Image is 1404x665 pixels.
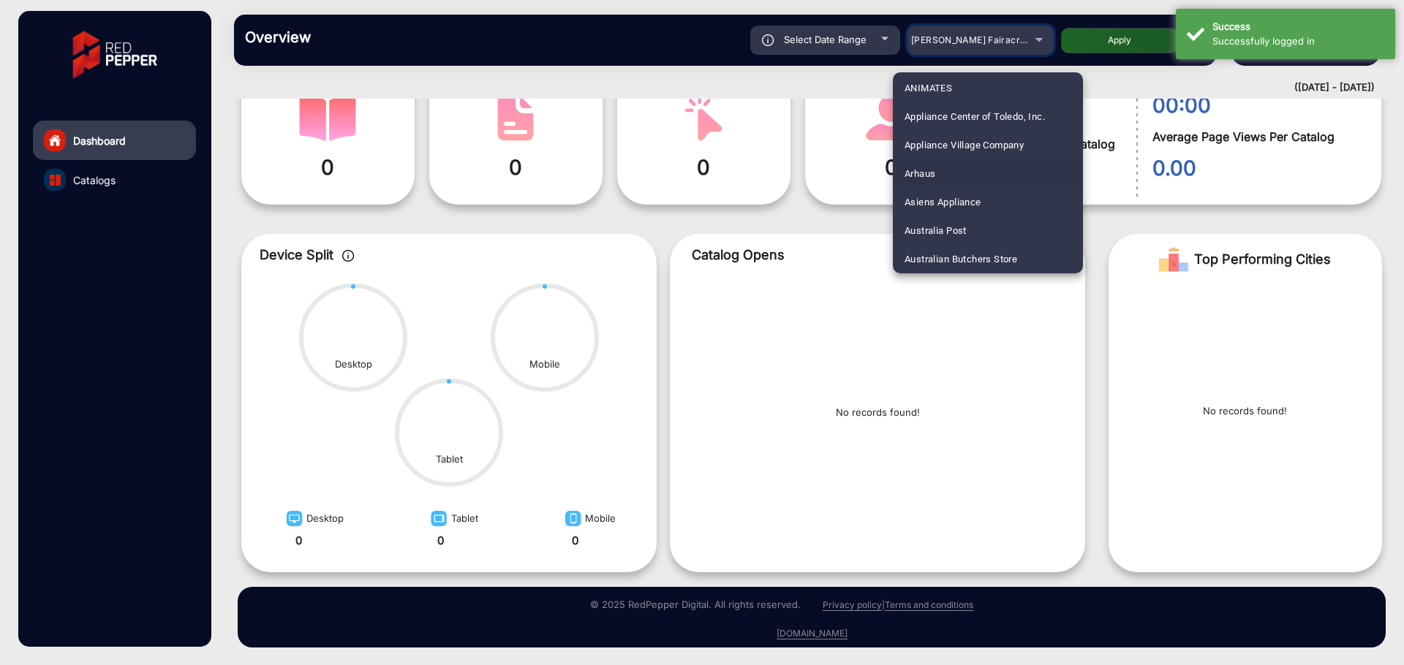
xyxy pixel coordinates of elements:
div: Successfully logged in [1212,34,1384,49]
span: Australian Butchers Store [905,245,1017,273]
div: Success [1212,20,1384,34]
span: Arhaus [905,159,935,188]
span: ANIMATES [905,74,952,102]
span: Appliance Center of Toledo, Inc. [905,102,1045,131]
span: Appliance Village Company [905,131,1024,159]
span: Australia Post [905,216,967,245]
span: Asiens Appliance [905,188,981,216]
